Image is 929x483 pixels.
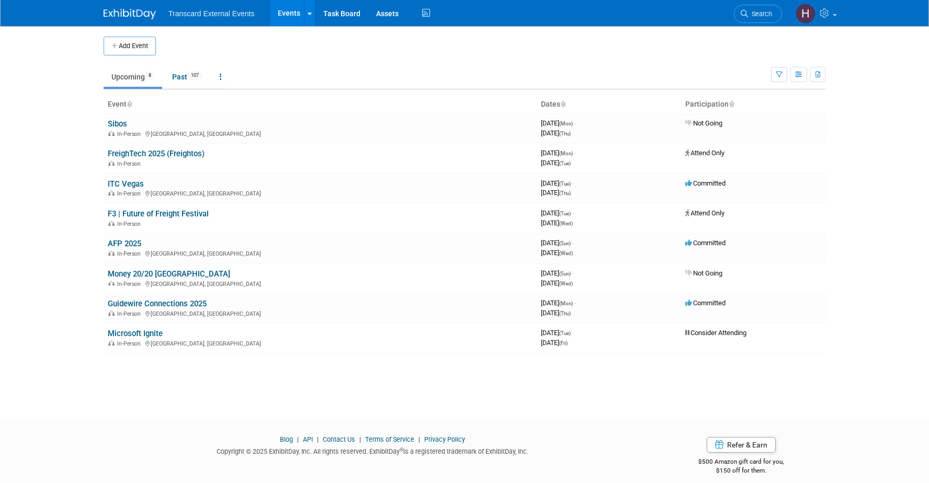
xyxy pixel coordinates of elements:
[108,281,115,286] img: In-Person Event
[168,9,254,18] span: Transcard External Events
[796,4,815,24] img: Haille Dinger
[108,149,205,158] a: FreighTech 2025 (Freightos)
[541,279,573,287] span: [DATE]
[657,466,826,475] div: $150 off for them.
[685,119,722,127] span: Not Going
[559,181,571,187] span: (Tue)
[108,179,144,189] a: ITC Vegas
[314,435,321,443] span: |
[541,309,571,317] span: [DATE]
[559,250,573,256] span: (Wed)
[108,189,533,197] div: [GEOGRAPHIC_DATA], [GEOGRAPHIC_DATA]
[729,100,734,108] a: Sort by Participation Type
[559,121,573,126] span: (Mon)
[108,249,533,257] div: [GEOGRAPHIC_DATA], [GEOGRAPHIC_DATA]
[572,239,574,247] span: -
[108,269,230,279] a: Money 20/20 [GEOGRAPHIC_DATA]
[357,435,364,443] span: |
[400,447,403,453] sup: ®
[685,179,726,187] span: Committed
[559,301,573,306] span: (Mon)
[117,281,144,287] span: In-Person
[572,329,574,337] span: -
[541,269,574,277] span: [DATE]
[685,149,724,157] span: Attend Only
[541,249,573,257] span: [DATE]
[416,435,423,443] span: |
[559,221,573,226] span: (Wed)
[541,299,576,307] span: [DATE]
[541,239,574,247] span: [DATE]
[117,340,144,347] span: In-Person
[574,149,576,157] span: -
[108,239,141,248] a: AFP 2025
[108,310,115,316] img: In-Person Event
[685,329,746,337] span: Consider Attending
[559,281,573,286] span: (Wed)
[108,340,115,346] img: In-Person Event
[365,435,414,443] a: Terms of Service
[541,209,574,217] span: [DATE]
[280,435,293,443] a: Blog
[559,240,571,246] span: (Sun)
[559,190,571,196] span: (Thu)
[681,96,825,113] th: Participation
[117,131,144,137] span: In-Person
[685,209,724,217] span: Attend Only
[108,160,115,166] img: In-Person Event
[117,310,144,317] span: In-Person
[323,435,355,443] a: Contact Us
[108,131,115,136] img: In-Person Event
[559,211,571,216] span: (Tue)
[559,131,571,136] span: (Thu)
[572,179,574,187] span: -
[537,96,681,113] th: Dates
[574,119,576,127] span: -
[117,190,144,197] span: In-Person
[108,250,115,256] img: In-Person Event
[559,310,571,316] span: (Thu)
[572,269,574,277] span: -
[559,330,571,336] span: (Tue)
[559,271,571,277] span: (Sun)
[657,451,826,475] div: $500 Amazon gift card for you,
[541,159,571,167] span: [DATE]
[145,72,154,79] span: 8
[572,209,574,217] span: -
[188,72,202,79] span: 107
[734,5,782,23] a: Search
[541,129,571,137] span: [DATE]
[748,10,772,18] span: Search
[574,299,576,307] span: -
[108,299,207,308] a: Guidewire Connections 2025
[541,119,576,127] span: [DATE]
[104,9,156,19] img: ExhibitDay
[559,151,573,156] span: (Mon)
[108,119,127,129] a: Sibos
[108,190,115,195] img: In-Person Event
[108,329,163,338] a: Microsoft Ignite
[127,100,132,108] a: Sort by Event Name
[424,435,465,443] a: Privacy Policy
[559,160,571,166] span: (Tue)
[685,299,726,307] span: Committed
[117,221,144,227] span: In-Person
[685,269,722,277] span: Not Going
[541,179,574,187] span: [DATE]
[541,219,573,227] span: [DATE]
[541,189,571,197] span: [DATE]
[108,129,533,137] div: [GEOGRAPHIC_DATA], [GEOGRAPHIC_DATA]
[108,309,533,317] div: [GEOGRAPHIC_DATA], [GEOGRAPHIC_DATA]
[104,96,537,113] th: Event
[108,339,533,347] div: [GEOGRAPHIC_DATA], [GEOGRAPHIC_DATA]
[108,221,115,226] img: In-Person Event
[117,250,144,257] span: In-Person
[303,435,313,443] a: API
[108,279,533,287] div: [GEOGRAPHIC_DATA], [GEOGRAPHIC_DATA]
[685,239,726,247] span: Committed
[164,67,210,87] a: Past107
[117,160,144,167] span: In-Person
[541,339,568,347] span: [DATE]
[707,437,776,453] a: Refer & Earn
[104,67,162,87] a: Upcoming8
